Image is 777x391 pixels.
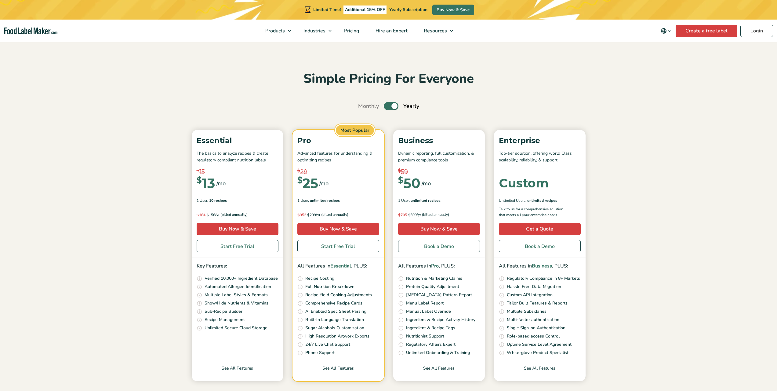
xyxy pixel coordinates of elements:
p: Unlimited Secure Cloud Storage [205,325,267,331]
span: 1 User [197,198,207,203]
p: Top-tier solution, offering world Class scalability, reliability, & support [499,150,581,164]
p: Ingredient & Recipe Tags [406,325,455,331]
span: 59 [401,167,408,176]
span: $ [206,212,209,217]
p: Phone Support [305,349,335,356]
a: See All Features [494,365,586,381]
span: Business [532,263,552,269]
div: 25 [297,176,318,190]
span: 1 User [398,198,409,203]
p: Role-based access Control [507,333,560,340]
a: See All Features [192,365,283,381]
span: Resources [422,28,448,34]
p: Multiple Label Styles & Formats [205,292,268,298]
span: 15 [199,167,205,176]
a: Start Free Trial [297,240,379,252]
p: 24/7 Live Chat Support [305,341,350,348]
span: Pricing [342,28,360,34]
p: Tailor Built Features & Reports [507,300,568,307]
span: $ [197,212,199,217]
a: Book a Demo [398,240,480,252]
a: Get a Quote [499,223,581,235]
p: Hassle Free Data Migration [507,283,561,290]
del: 705 [398,212,407,217]
p: [MEDICAL_DATA] Pattern Report [406,292,472,298]
p: Regulatory Compliance in 8+ Markets [507,275,580,282]
p: Recipe Yield Cooking Adjustments [305,292,372,298]
span: 1 User [297,198,308,203]
p: White-glove Product Specialist [507,349,568,356]
p: All Features in , PLUS: [499,262,581,270]
div: 13 [197,176,215,190]
p: Multiple Subsidaries [507,308,546,315]
p: Uptime Service Level Agreement [507,341,572,348]
p: AI Enabled Spec Sheet Parsing [305,308,366,315]
span: /mo [319,179,329,188]
span: Yearly [403,102,419,110]
span: 156 [197,212,215,218]
p: Unlimited Onboarding & Training [406,349,470,356]
span: Additional 15% OFF [343,6,387,14]
span: , Unlimited Recipes [308,198,340,203]
p: Verified 10,000+ Ingredient Database [205,275,278,282]
p: Automated Allergen Identification [205,283,271,290]
span: $ [398,212,401,217]
del: 184 [197,212,205,217]
span: $ [398,176,403,184]
span: Monthly [358,102,379,110]
span: /yr (billed annually) [316,212,348,218]
span: Unlimited Users [499,198,525,203]
span: $ [197,167,199,174]
a: See All Features [292,365,384,381]
a: Food Label Maker homepage [4,28,57,35]
div: Custom [499,177,549,189]
p: High Resolution Artwork Exports [305,333,369,340]
span: /yr (billed annually) [417,212,449,218]
span: 299 [297,212,316,218]
p: Comprehensive Recipe Cards [305,300,362,307]
span: , 10 Recipes [207,198,227,203]
button: Change language [656,25,676,37]
a: Pricing [336,20,366,42]
p: Built-In Language Translation [305,316,364,323]
a: Buy Now & Save [432,5,474,15]
p: Single Sign-on Authentication [507,325,565,331]
span: $ [307,212,310,217]
p: Nutritionist Support [406,333,444,340]
p: Nutrition & Marketing Claims [406,275,462,282]
p: Manual Label Override [406,308,451,315]
p: All Features in , PLUS: [297,262,379,270]
a: Resources [416,20,456,42]
span: /mo [216,179,226,188]
span: $ [297,167,300,174]
span: $ [297,212,300,217]
p: All Features in , PLUS: [398,262,480,270]
p: Ingredient & Recipe Activity History [406,316,475,323]
span: Industries [302,28,326,34]
p: Protein Quality Adjustment [406,283,459,290]
span: Products [263,28,285,34]
a: Create a free label [676,25,737,37]
span: Pro [431,263,439,269]
p: Recipe Costing [305,275,334,282]
a: Products [257,20,294,42]
span: , Unlimited Recipes [525,198,557,203]
h2: Simple Pricing For Everyone [189,71,589,87]
span: $ [297,176,303,184]
a: Login [740,25,773,37]
p: The basics to analyze recipes & create regulatory compliant nutrition labels [197,150,278,164]
a: Industries [296,20,335,42]
span: $ [408,212,410,217]
p: Menu Label Report [406,300,444,307]
label: Toggle [384,102,398,110]
p: Recipe Management [205,316,245,323]
p: Key Features: [197,262,278,270]
p: Regulatory Affairs Expert [406,341,456,348]
span: $ [197,176,202,184]
p: Custom API Integration [507,292,553,298]
span: Hire an Expert [374,28,408,34]
span: Limited Time! [313,7,341,13]
p: Sub-Recipe Builder [205,308,242,315]
p: Essential [197,135,278,146]
p: Advanced features for understanding & optimizing recipes [297,150,379,164]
